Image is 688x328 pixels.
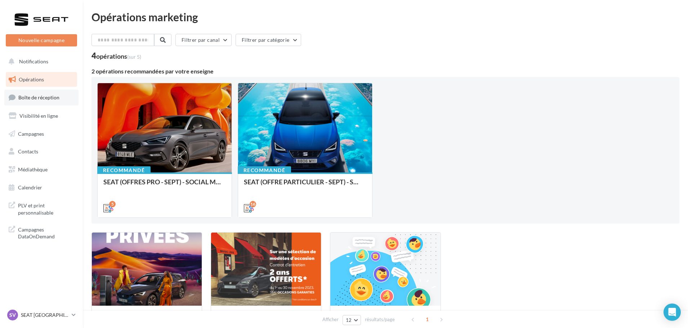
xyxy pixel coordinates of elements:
span: Calendrier [18,184,42,190]
span: Afficher [322,316,339,323]
span: Contacts [18,148,38,154]
a: Opérations [4,72,79,87]
span: Visibilité en ligne [19,113,58,119]
span: Boîte de réception [18,94,59,100]
div: Open Intercom Messenger [664,304,681,321]
div: SEAT (OFFRES PRO - SEPT) - SOCIAL MEDIA [103,178,226,193]
span: Campagnes [18,130,44,136]
a: PLV et print personnalisable [4,198,79,219]
span: Campagnes DataOnDemand [18,225,74,240]
div: Recommandé [238,166,291,174]
a: Calendrier [4,180,79,195]
div: 2 opérations recommandées par votre enseigne [91,68,679,74]
a: Campagnes [4,126,79,141]
div: 16 [250,201,256,207]
span: Médiathèque [18,166,48,172]
a: Visibilité en ligne [4,108,79,123]
p: SEAT [GEOGRAPHIC_DATA] [21,311,69,319]
button: Filtrer par catégorie [236,34,301,46]
div: Opérations marketing [91,12,679,22]
a: Contacts [4,144,79,159]
div: SEAT (OFFRE PARTICULIER - SEPT) - SOCIAL MEDIA [244,178,366,193]
span: Notifications [19,58,48,64]
div: 5 [109,201,116,207]
button: Filtrer par canal [175,34,232,46]
button: 12 [343,315,361,325]
button: Nouvelle campagne [6,34,77,46]
span: (sur 5) [127,54,141,60]
div: opérations [96,53,141,59]
span: résultats/page [365,316,395,323]
span: Opérations [19,76,44,82]
span: SV [9,311,16,319]
a: Campagnes DataOnDemand [4,222,79,243]
a: Médiathèque [4,162,79,177]
span: PLV et print personnalisable [18,201,74,216]
div: 4 [91,52,141,60]
a: Boîte de réception [4,90,79,105]
a: SV SEAT [GEOGRAPHIC_DATA] [6,308,77,322]
div: Recommandé [97,166,151,174]
span: 12 [346,317,352,323]
button: Notifications [4,54,76,69]
span: 1 [421,314,433,325]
